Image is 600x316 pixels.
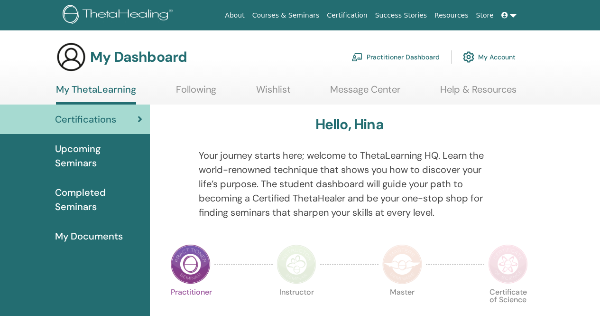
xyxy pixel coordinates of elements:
[171,244,211,284] img: Practitioner
[463,49,474,65] img: cog.svg
[256,84,291,102] a: Wishlist
[176,84,216,102] a: Following
[55,112,116,126] span: Certifications
[56,84,136,105] a: My ThetaLearning
[221,7,248,24] a: About
[431,7,472,24] a: Resources
[371,7,431,24] a: Success Stories
[351,47,440,67] a: Practitioner Dashboard
[199,148,500,220] p: Your journey starts here; welcome to ThetaLearning HQ. Learn the world-renowned technique that sh...
[55,185,142,214] span: Completed Seminars
[330,84,400,102] a: Message Center
[463,47,516,67] a: My Account
[55,229,123,243] span: My Documents
[90,48,187,66] h3: My Dashboard
[249,7,323,24] a: Courses & Seminars
[56,42,86,72] img: generic-user-icon.jpg
[323,7,371,24] a: Certification
[488,244,528,284] img: Certificate of Science
[440,84,517,102] a: Help & Resources
[472,7,498,24] a: Store
[55,142,142,170] span: Upcoming Seminars
[315,116,384,133] h3: Hello, Hina
[277,244,316,284] img: Instructor
[382,244,422,284] img: Master
[351,53,363,61] img: chalkboard-teacher.svg
[63,5,176,26] img: logo.png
